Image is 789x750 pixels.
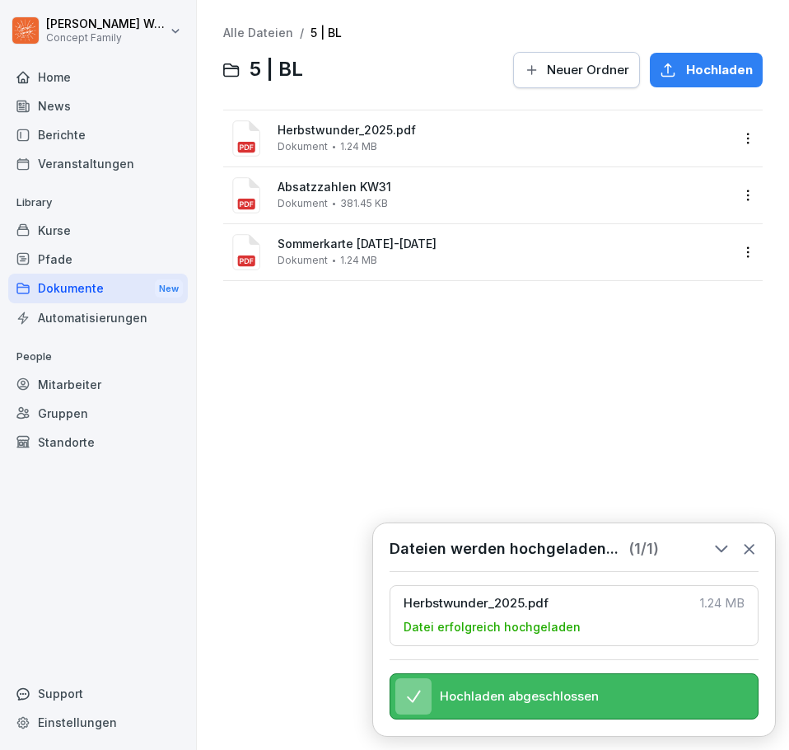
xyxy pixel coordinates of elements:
a: Home [8,63,188,91]
div: New [155,279,183,298]
span: 1.24 MB [340,141,377,152]
a: Gruppen [8,399,188,428]
a: Berichte [8,120,188,149]
span: 5 | BL [250,58,303,82]
p: Concept Family [46,32,166,44]
span: Hochladen [686,61,753,79]
div: Dokumente [8,274,188,304]
span: Dokument [278,255,328,266]
span: Dokument [278,198,328,209]
a: 5 | BL [310,26,342,40]
a: Alle Dateien [223,26,293,40]
a: Einstellungen [8,708,188,737]
div: Support [8,679,188,708]
a: Pfade [8,245,188,274]
span: Neuer Ordner [547,61,629,79]
span: 381.45 KB [340,198,388,209]
span: Herbstwunder_2025.pdf [404,596,690,611]
span: 1.24 MB [700,596,745,611]
span: 1.24 MB [340,255,377,266]
span: Dokument [278,141,328,152]
span: Hochladen abgeschlossen [440,689,599,704]
span: Sommerkarte [DATE]-[DATE] [278,237,731,251]
a: News [8,91,188,120]
a: Standorte [8,428,188,457]
span: / [300,26,304,40]
button: Neuer Ordner [513,52,640,88]
a: Mitarbeiter [8,370,188,399]
p: Library [8,190,188,216]
a: DokumenteNew [8,274,188,304]
a: Veranstaltungen [8,149,188,178]
span: Dateien werden hochgeladen... [390,540,619,558]
span: ( 1 / 1 ) [628,540,659,558]
span: Absatzzahlen KW31 [278,180,731,195]
p: [PERSON_NAME] Weichsel [46,17,166,31]
button: Hochladen [650,53,763,87]
a: Automatisierungen [8,303,188,332]
span: Herbstwunder_2025.pdf [278,124,731,138]
span: Datei erfolgreich hochgeladen [404,619,581,635]
p: People [8,344,188,370]
a: Kurse [8,216,188,245]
